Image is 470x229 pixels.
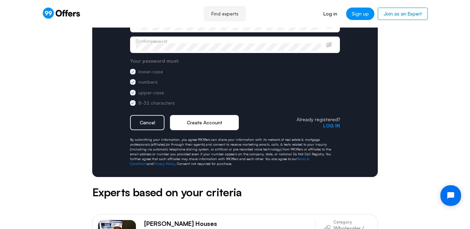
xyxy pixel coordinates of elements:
a: Log in [318,8,342,20]
a: Terms & Conditions [130,157,309,166]
span: numbers [138,78,158,86]
button: Log in [323,123,340,128]
a: Sign up [346,8,374,20]
button: Cancel [130,115,164,130]
p: [PERSON_NAME] Houses [144,220,217,228]
button: Create Account [170,115,239,130]
p: Confirm password [136,39,167,43]
p: Category [333,220,372,224]
div: Your password must: [130,57,340,65]
a: Join as an Expert [378,8,428,20]
a: Privacy Policy [153,162,175,166]
iframe: Tidio Chat [435,179,467,212]
p: Already registered? [297,116,340,123]
a: Find experts [204,6,246,21]
span: lower-case [138,68,163,75]
h5: Experts based on your criteria [92,184,378,200]
span: 8-32 characters [138,99,175,107]
span: upper-case [138,89,164,96]
p: By submitting your information, you agree 99Offers can share your information with its network of... [130,137,340,166]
